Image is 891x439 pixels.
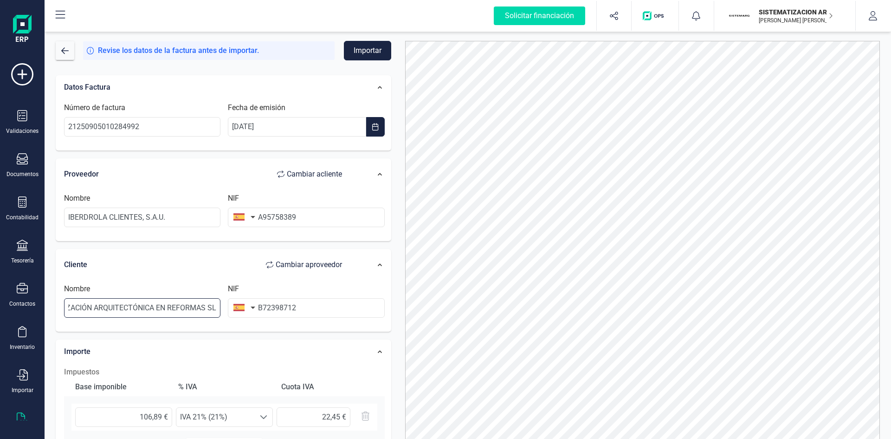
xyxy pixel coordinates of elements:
input: 0,00 € [75,407,172,427]
img: Logo Finanedi [13,15,32,45]
label: Fecha de emisión [228,102,285,113]
p: SISTEMATIZACION ARQUITECTONICA EN REFORMAS SL [759,7,833,17]
button: Logo de OPS [637,1,673,31]
div: Solicitar financiación [494,7,585,25]
input: 0,00 € [277,407,350,427]
span: Cambiar a cliente [287,169,342,180]
div: Cuota IVA [278,378,377,396]
div: Inventario [10,343,35,351]
button: Cambiar acliente [268,165,351,183]
span: IVA 21% (21%) [176,408,255,426]
div: Contactos [9,300,35,308]
label: Número de factura [64,102,125,113]
button: Solicitar financiación [483,1,596,31]
div: Proveedor [64,165,351,183]
div: Importar [12,387,33,394]
label: Nombre [64,193,90,204]
button: SISISTEMATIZACION ARQUITECTONICA EN REFORMAS SL[PERSON_NAME] [PERSON_NAME] [725,1,844,31]
h2: Impuestos [64,367,385,378]
span: Cambiar a proveedor [276,259,342,270]
label: Nombre [64,283,90,295]
p: [PERSON_NAME] [PERSON_NAME] [759,17,833,24]
div: Tesorería [11,257,34,264]
button: Cambiar aproveedor [257,256,351,274]
div: Validaciones [6,127,39,135]
div: Contabilidad [6,214,39,221]
label: NIF [228,193,239,204]
div: % IVA [174,378,274,396]
button: Importar [344,41,391,60]
img: Logo de OPS [643,11,667,20]
img: SI [729,6,749,26]
span: Importe [64,347,90,356]
div: Cliente [64,256,351,274]
div: Datos Factura [59,77,356,98]
div: Base imponible [71,378,171,396]
label: NIF [228,283,239,295]
span: Revise los datos de la factura antes de importar. [98,45,259,56]
div: Documentos [6,170,39,178]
